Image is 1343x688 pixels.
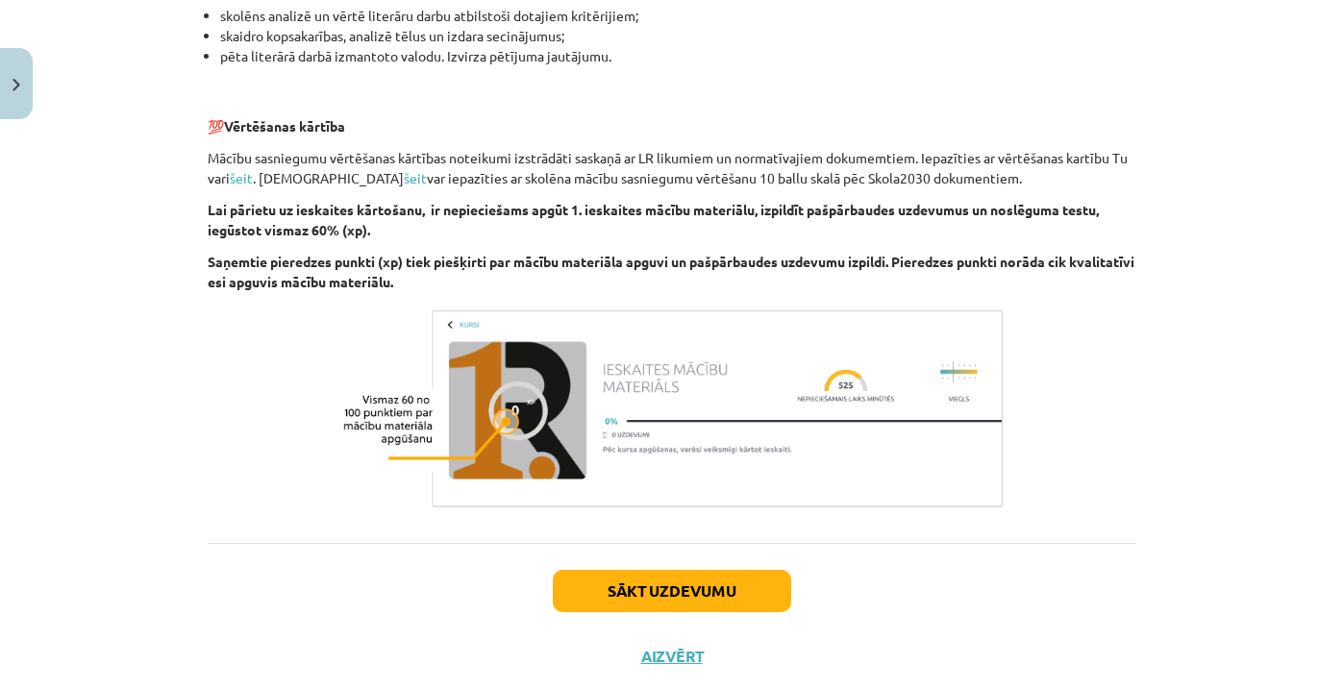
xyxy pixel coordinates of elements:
[230,169,253,186] a: šeit
[404,169,427,186] a: šeit
[224,117,345,135] b: Vērtēšanas kārtība
[208,96,1136,136] p: 💯
[553,570,791,612] button: Sākt uzdevumu
[635,647,709,666] button: Aizvērt
[208,148,1136,188] p: Mācību sasniegumu vērtēšanas kārtības noteikumi izstrādāti saskaņā ar LR likumiem un normatīvajie...
[220,26,1136,46] li: skaidro kopsakarības, analizē tēlus un izdara secinājumus;
[220,6,1136,26] li: skolēns analizē un vērtē literāru darbu atbilstoši dotajiem kritērijiem;
[208,253,1134,290] b: Saņemtie pieredzes punkti (xp) tiek piešķirti par mācību materiāla apguvi un pašpārbaudes uzdevum...
[208,201,1099,238] b: Lai pārietu uz ieskaites kārtošanu, ir nepieciešams apgūt 1. ieskaites mācību materiālu, izpildīt...
[220,46,1136,86] li: pēta literārā darbā izmantoto valodu. Izvirza pētījuma jautājumu.
[12,79,20,91] img: icon-close-lesson-0947bae3869378f0d4975bcd49f059093ad1ed9edebbc8119c70593378902aed.svg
